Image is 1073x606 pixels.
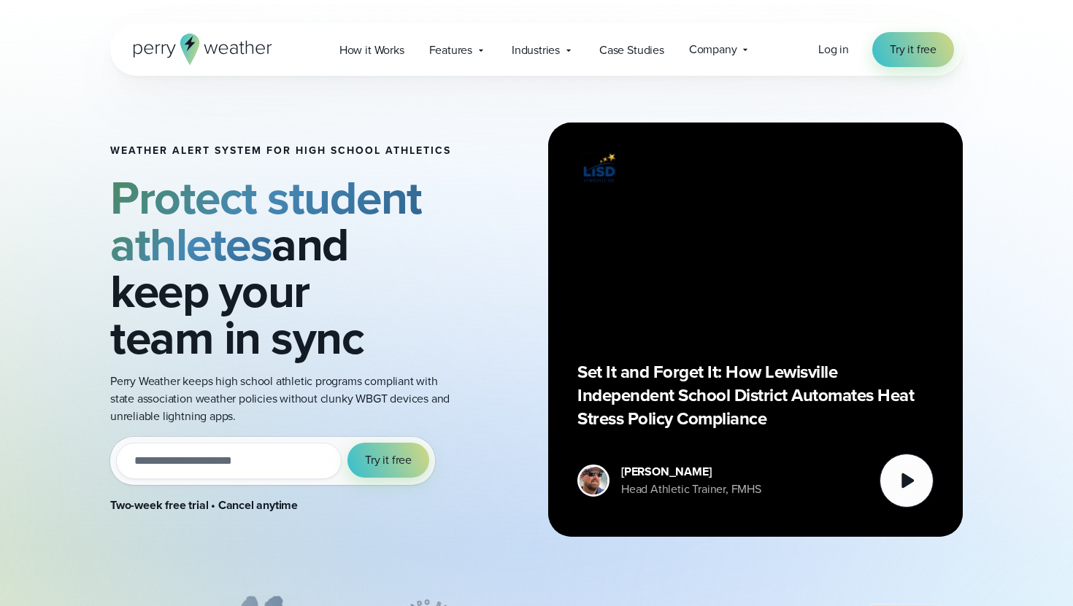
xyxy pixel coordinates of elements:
strong: Protect student athletes [110,163,422,279]
p: Perry Weather keeps high school athletic programs compliant with state association weather polici... [110,373,452,425]
span: Try it free [890,41,937,58]
img: Lewisville ISD logo [577,152,621,184]
div: Head Athletic Trainer, FMHS [621,481,761,498]
a: Try it free [872,32,954,67]
a: Log in [818,41,849,58]
h1: Weather Alert System for High School Athletics [110,145,452,157]
img: cody-henschke-headshot [580,467,607,494]
span: Company [689,41,737,58]
span: Industries [512,42,560,59]
a: How it Works [327,35,417,65]
span: Case Studies [599,42,664,59]
strong: Two-week free trial • Cancel anytime [110,497,298,513]
span: Features [429,42,472,59]
a: Case Studies [587,35,677,65]
h2: and keep your team in sync [110,174,452,361]
div: [PERSON_NAME] [621,463,761,481]
span: How it Works [339,42,404,59]
button: Try it free [347,443,429,478]
span: Try it free [365,451,412,469]
p: Set It and Forget It: How Lewisville Independent School District Automates Heat Stress Policy Com... [577,360,934,430]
